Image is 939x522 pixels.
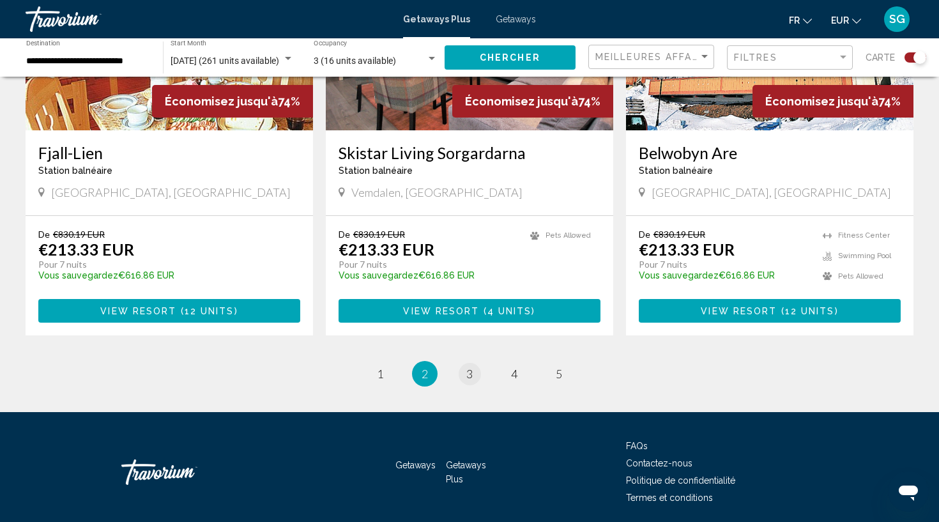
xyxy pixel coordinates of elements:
button: Chercher [445,45,576,69]
iframe: Bouton de lancement de la fenêtre de messagerie [888,471,929,512]
a: Skistar Living Sorgardarna [339,143,600,162]
span: fr [789,15,800,26]
p: Pour 7 nuits [639,259,810,270]
p: Pour 7 nuits [38,259,287,270]
button: Change currency [831,11,861,29]
mat-select: Sort by [595,52,710,63]
span: €830.19 EUR [653,229,705,240]
a: Belwobyn Are [639,143,901,162]
span: Économisez jusqu'à [465,95,578,108]
span: Station balnéaire [639,165,713,176]
div: 74% [452,85,613,118]
a: Travorium [26,6,390,32]
a: Getaways Plus [446,460,486,484]
span: 3 (16 units available) [314,56,396,66]
span: Vous sauvegardez [639,270,719,280]
span: 1 [377,367,383,381]
ul: Pagination [26,361,913,387]
span: 3 [466,367,473,381]
span: €830.19 EUR [53,229,105,240]
span: De [339,229,350,240]
span: ( ) [777,306,838,316]
span: View Resort [403,306,479,316]
span: 4 units [487,306,532,316]
a: Getaways Plus [403,14,470,24]
button: View Resort(12 units) [639,299,901,323]
p: €616.86 EUR [38,270,287,280]
span: 4 [511,367,517,381]
p: €616.86 EUR [639,270,810,280]
a: Fjall-Lien [38,143,300,162]
span: View Resort [100,306,176,316]
span: [GEOGRAPHIC_DATA], [GEOGRAPHIC_DATA] [51,185,291,199]
p: €213.33 EUR [339,240,434,259]
a: Travorium [121,453,249,491]
button: View Resort(12 units) [38,299,300,323]
span: Fitness Center [838,231,890,240]
span: €830.19 EUR [353,229,405,240]
span: Swimming Pool [838,252,891,260]
span: Vous sauvegardez [339,270,418,280]
span: Vemdalen, [GEOGRAPHIC_DATA] [351,185,523,199]
span: View Resort [701,306,777,316]
a: Politique de confidentialité [626,475,735,486]
span: Vous sauvegardez [38,270,118,280]
button: User Menu [880,6,913,33]
span: Économisez jusqu'à [165,95,278,108]
span: [GEOGRAPHIC_DATA], [GEOGRAPHIC_DATA] [652,185,891,199]
p: €616.86 EUR [339,270,517,280]
div: 74% [752,85,913,118]
span: De [38,229,50,240]
span: Pets Allowed [546,231,591,240]
span: EUR [831,15,849,26]
span: Économisez jusqu'à [765,95,878,108]
button: View Resort(4 units) [339,299,600,323]
span: Chercher [480,53,540,63]
p: €213.33 EUR [38,240,134,259]
span: Meilleures affaires [595,52,716,62]
div: 74% [152,85,313,118]
a: FAQs [626,441,648,451]
p: €213.33 EUR [639,240,735,259]
span: 12 units [785,306,835,316]
span: Filtres [734,52,777,63]
a: Termes et conditions [626,493,713,503]
button: Change language [789,11,812,29]
span: [DATE] (261 units available) [171,56,279,66]
span: 12 units [185,306,234,316]
span: ( ) [176,306,238,316]
span: SG [889,13,905,26]
span: 5 [556,367,562,381]
span: ( ) [480,306,536,316]
span: De [639,229,650,240]
button: Filter [727,45,853,71]
span: Station balnéaire [38,165,112,176]
span: 2 [422,367,428,381]
a: Contactez-nous [626,458,692,468]
span: Carte [866,49,895,66]
a: Getaways [496,14,536,24]
span: Station balnéaire [339,165,413,176]
p: Pour 7 nuits [339,259,517,270]
a: Getaways [395,460,436,470]
span: Pets Allowed [838,272,883,280]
